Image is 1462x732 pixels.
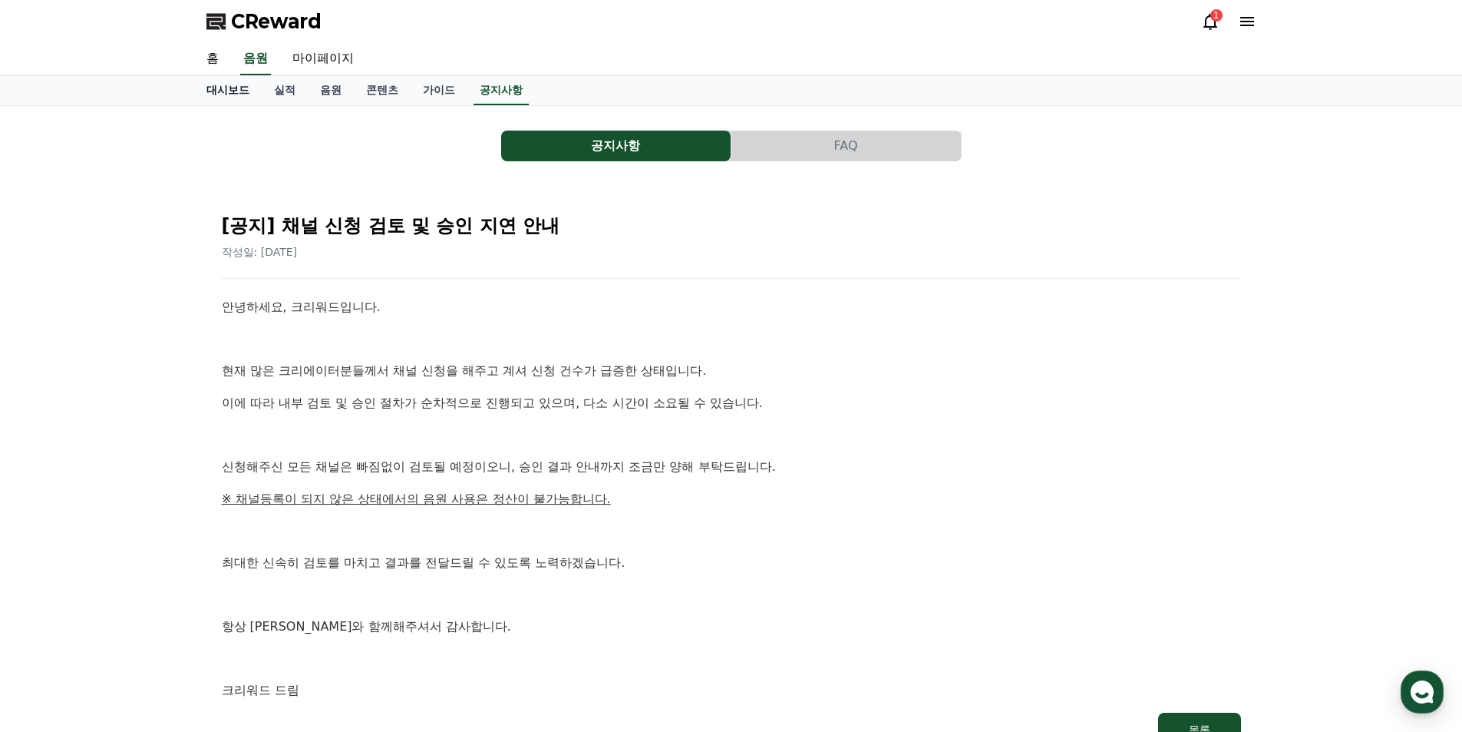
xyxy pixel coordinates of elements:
span: CReward [231,9,322,34]
a: 대시보드 [194,76,262,105]
span: 설정 [237,510,256,522]
a: 공지사항 [501,131,731,161]
h2: [공지] 채널 신청 검토 및 승인 지연 안내 [222,214,1241,238]
p: 크리워드 드림 [222,681,1241,701]
button: FAQ [731,131,961,161]
p: 안녕하세요, 크리워드입니다. [222,297,1241,317]
a: CReward [206,9,322,34]
a: 대화 [101,487,198,525]
a: 1 [1201,12,1219,31]
p: 현재 많은 크리에이터분들께서 채널 신청을 해주고 계셔 신청 건수가 급증한 상태입니다. [222,361,1241,381]
p: 항상 [PERSON_NAME]와 함께해주셔서 감사합니다. [222,617,1241,637]
p: 최대한 신속히 검토를 마치고 결과를 전달드릴 수 있도록 노력하겠습니다. [222,553,1241,573]
div: 1 [1210,9,1223,22]
a: 실적 [262,76,308,105]
a: 공지사항 [474,76,529,105]
span: 작성일: [DATE] [222,246,298,258]
u: ※ 채널등록이 되지 않은 상태에서의 음원 사용은 정산이 불가능합니다. [222,492,611,506]
span: 홈 [48,510,58,522]
p: 이에 따라 내부 검토 및 승인 절차가 순차적으로 진행되고 있으며, 다소 시간이 소요될 수 있습니다. [222,393,1241,413]
a: 콘텐츠 [354,76,411,105]
a: 음원 [240,43,271,75]
span: 대화 [140,511,159,523]
p: 신청해주신 모든 채널은 빠짐없이 검토될 예정이오니, 승인 결과 안내까지 조금만 양해 부탁드립니다. [222,457,1241,477]
a: 음원 [308,76,354,105]
a: 홈 [5,487,101,525]
button: 공지사항 [501,131,731,161]
a: 설정 [198,487,295,525]
a: FAQ [731,131,962,161]
a: 홈 [194,43,231,75]
a: 마이페이지 [280,43,366,75]
a: 가이드 [411,76,467,105]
